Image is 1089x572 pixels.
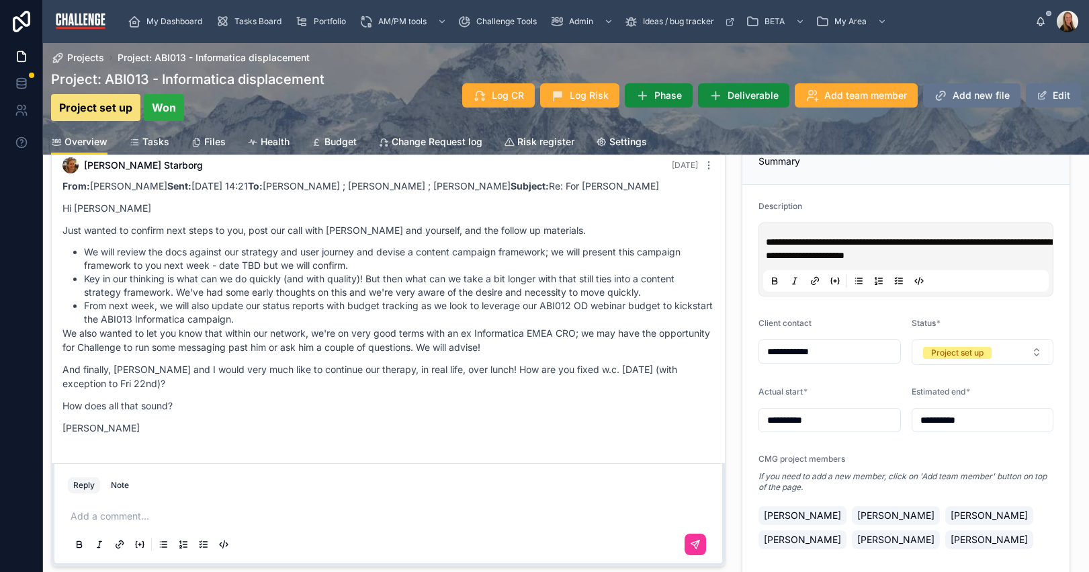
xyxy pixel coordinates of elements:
span: Status [912,318,936,328]
span: [PERSON_NAME] [951,509,1028,522]
span: Client contact [758,318,812,328]
span: AM/PM tools [378,16,427,27]
span: Budget [324,135,357,149]
button: Phase [625,83,693,108]
a: Projects [51,51,104,65]
span: [DATE] [672,160,698,170]
a: Ideas / bug tracker [620,9,742,34]
button: Add team member [795,83,918,108]
a: Budget [311,130,357,157]
span: Tasks Board [234,16,281,27]
p: How does all that sound? [62,399,714,413]
span: Portfolio [314,16,346,27]
strong: Subject: [511,180,549,192]
button: Log CR [462,83,535,108]
span: Change Request log [392,135,482,149]
a: BETA [742,9,812,34]
button: Reply [68,477,100,493]
p: [PERSON_NAME] [DATE] 14:21 [PERSON_NAME] ; [PERSON_NAME] ; [PERSON_NAME] Re: For [PERSON_NAME] [62,179,714,193]
mark: Won [144,94,184,121]
span: Tasks [142,135,169,149]
button: Note [105,477,134,493]
span: Health [261,135,290,149]
span: My Dashboard [146,16,202,27]
span: [PERSON_NAME] Starborg [84,159,203,172]
button: Deliverable [698,83,789,108]
a: AM/PM tools [355,9,453,34]
strong: From: [62,180,90,192]
span: BETA [765,16,785,27]
span: Files [204,135,226,149]
span: Actual start [758,386,803,397]
h1: Project: ABI013 - Informatica displacement [51,70,324,89]
span: Summary [758,155,800,167]
span: Settings [609,135,647,149]
span: My Area [834,16,867,27]
button: Select Button [912,339,1054,365]
p: Just wanted to confirm next steps to you, post our call with [PERSON_NAME] and yourself, and the ... [62,223,714,237]
span: Estimated end [912,386,965,397]
span: Risk register [517,135,574,149]
p: Hi [PERSON_NAME] [62,201,714,215]
span: Overview [64,135,107,149]
span: Challenge Tools [476,16,537,27]
mark: Project set up [51,94,140,121]
strong: Sent: [167,180,191,192]
a: Overview [51,130,107,155]
span: [PERSON_NAME] [764,509,841,522]
p: We also wanted to let you know that within our network, we're on very good terms with an ex Infor... [62,326,714,354]
span: [PERSON_NAME] [857,509,934,522]
a: Admin [546,9,620,34]
a: Settings [596,130,647,157]
span: CMG project members [758,454,845,464]
span: Log CR [492,89,524,102]
strong: To: [248,180,263,192]
span: [PERSON_NAME] [951,533,1028,546]
li: Key in our thinking is what can we do quickly (and with quality)! But then what can we take a bit... [84,272,714,299]
span: Add new file [953,89,1010,102]
button: Edit [1026,83,1081,108]
a: My Area [812,9,894,34]
p: And finally, [PERSON_NAME] and I would very much like to continue our therapy, in real life, over... [62,362,714,391]
span: Phase [654,89,682,102]
span: Description [758,201,802,211]
a: My Dashboard [124,9,212,34]
div: Project set up [931,347,984,359]
span: [PERSON_NAME] [764,533,841,546]
span: Add team member [824,89,907,102]
a: Change Request log [378,130,482,157]
button: Log Risk [540,83,619,108]
li: From next week, we will also update our status reports with budget tracking as we look to leverag... [84,299,714,326]
a: Tasks Board [212,9,291,34]
a: Risk register [504,130,574,157]
a: Tasks [129,130,169,157]
li: We will review the docs against our strategy and user journey and devise a content campaign frame... [84,245,714,272]
em: If you need to add a new member, click on 'Add team member' button on top of the page. [758,471,1054,493]
span: Projects [67,51,104,65]
img: App logo [54,11,107,32]
a: Project: ABI013 - Informatica displacement [118,51,310,65]
button: Add new file [923,83,1020,108]
a: Files [191,130,226,157]
div: scrollable content [118,7,1035,36]
a: Challenge Tools [453,9,546,34]
span: Ideas / bug tracker [643,16,714,27]
span: Log Risk [570,89,609,102]
div: Note [111,480,129,491]
a: Portfolio [291,9,355,34]
span: [PERSON_NAME] [857,533,934,546]
p: [PERSON_NAME] [62,421,714,435]
span: Deliverable [728,89,779,102]
span: Admin [569,16,593,27]
a: Health [247,130,290,157]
